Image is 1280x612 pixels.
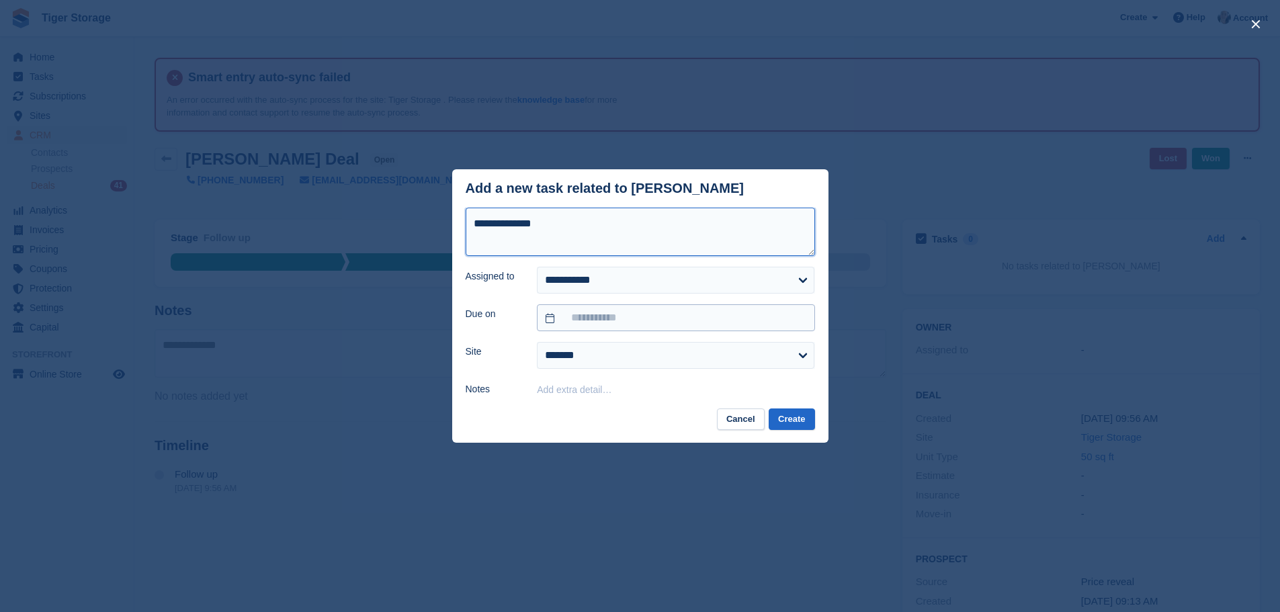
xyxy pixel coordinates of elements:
[537,384,611,395] button: Add extra detail…
[717,408,765,431] button: Cancel
[769,408,814,431] button: Create
[466,345,521,359] label: Site
[466,382,521,396] label: Notes
[466,307,521,321] label: Due on
[1245,13,1267,35] button: close
[466,181,744,196] div: Add a new task related to [PERSON_NAME]
[466,269,521,283] label: Assigned to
